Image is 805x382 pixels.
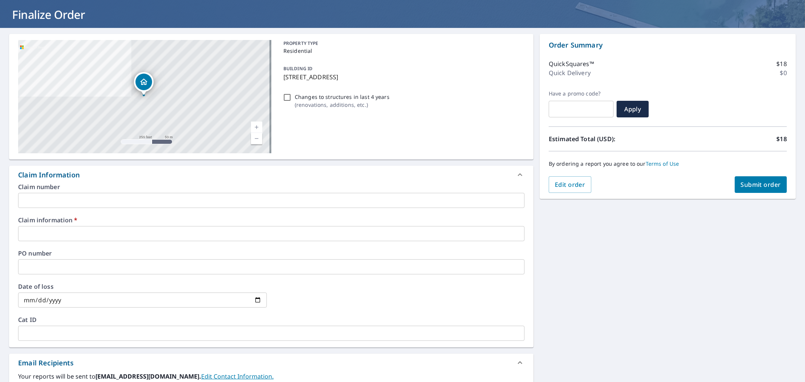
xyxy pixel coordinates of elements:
label: Cat ID [18,317,525,323]
p: BUILDING ID [283,65,312,72]
h1: Finalize Order [9,7,796,22]
p: By ordering a report you agree to our [549,160,787,167]
div: Email Recipients [18,358,74,368]
p: $18 [777,134,787,143]
p: $18 [777,59,787,68]
label: Claim information [18,217,525,223]
p: QuickSquares™ [549,59,594,68]
button: Edit order [549,176,591,193]
p: ( renovations, additions, etc. ) [295,101,389,109]
button: Apply [617,101,649,117]
p: Residential [283,47,522,55]
div: Dropped pin, building 1, Residential property, 230 Dubuy Dr Winchester, KY 40391 [134,72,154,95]
b: [EMAIL_ADDRESS][DOMAIN_NAME]. [95,372,201,380]
div: Claim Information [18,170,80,180]
p: PROPERTY TYPE [283,40,522,47]
a: EditContactInfo [201,372,274,380]
span: Submit order [741,180,781,189]
p: Changes to structures in last 4 years [295,93,389,101]
label: Have a promo code? [549,90,614,97]
label: Date of loss [18,283,267,290]
div: Email Recipients [9,354,534,372]
a: Terms of Use [646,160,679,167]
label: Your reports will be sent to [18,372,525,381]
button: Submit order [735,176,787,193]
p: Order Summary [549,40,787,50]
div: Claim Information [9,166,534,184]
p: Quick Delivery [549,68,591,77]
label: Claim number [18,184,525,190]
p: $0 [780,68,787,77]
span: Edit order [555,180,585,189]
a: Current Level 17, Zoom In [251,122,262,133]
p: [STREET_ADDRESS] [283,72,522,82]
span: Apply [623,105,643,113]
p: Estimated Total (USD): [549,134,668,143]
a: Current Level 17, Zoom Out [251,133,262,144]
label: PO number [18,250,525,256]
